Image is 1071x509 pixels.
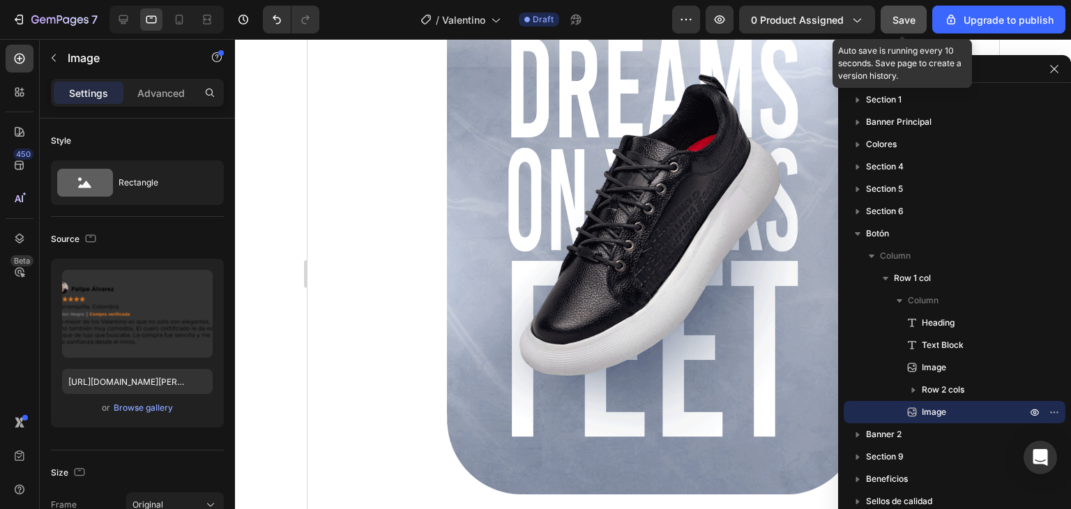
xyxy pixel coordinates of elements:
[751,13,844,27] span: 0 product assigned
[91,11,98,28] p: 7
[944,13,1054,27] div: Upgrade to publish
[908,294,939,307] span: Column
[922,383,964,397] span: Row 2 cols
[307,39,999,509] iframe: Design area
[866,182,903,196] span: Section 5
[68,50,186,66] p: Image
[119,167,204,199] div: Rectangle
[866,93,902,107] span: Section 1
[10,255,33,266] div: Beta
[866,494,932,508] span: Sellos de calidad
[881,6,927,33] button: Save
[442,13,485,27] span: Valentino
[922,360,946,374] span: Image
[137,86,185,100] p: Advanced
[922,338,964,352] span: Text Block
[866,472,908,486] span: Beneficios
[114,402,173,414] div: Browse gallery
[866,427,902,441] span: Banner 2
[866,204,904,218] span: Section 6
[51,464,88,483] div: Size
[51,230,99,249] div: Source
[866,115,932,129] span: Banner Principal
[113,401,174,415] button: Browse gallery
[892,14,916,26] span: Save
[932,6,1065,33] button: Upgrade to publish
[866,227,889,241] span: Botón
[62,369,213,394] input: https://example.com/image.jpg
[69,86,108,100] p: Settings
[263,6,319,33] div: Undo/Redo
[866,137,897,151] span: Colores
[1024,441,1057,474] div: Open Intercom Messenger
[894,271,931,285] span: Row 1 col
[533,13,554,26] span: Draft
[51,135,71,147] div: Style
[102,400,110,416] span: or
[922,316,955,330] span: Heading
[866,450,904,464] span: Section 9
[922,405,946,419] span: Image
[866,160,904,174] span: Section 4
[13,149,33,160] div: 450
[436,13,439,27] span: /
[880,249,911,263] span: Column
[62,270,213,358] img: preview-image
[6,6,104,33] button: 7
[739,6,875,33] button: 0 product assigned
